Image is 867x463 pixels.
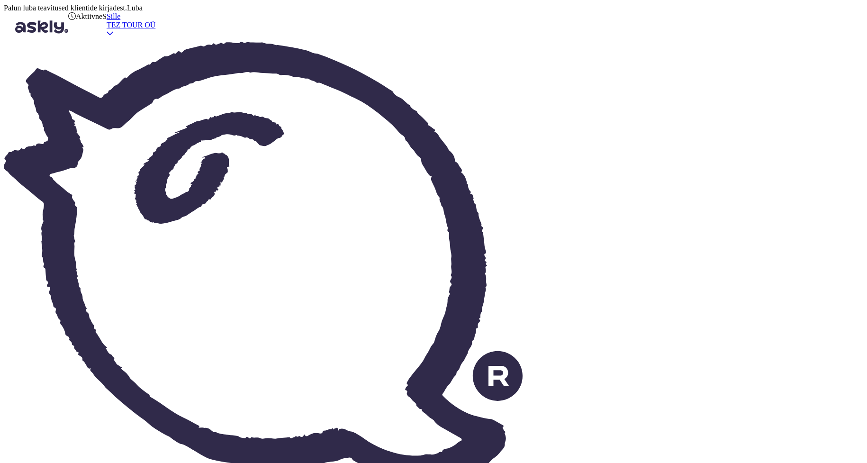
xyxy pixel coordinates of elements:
[127,4,143,12] span: Luba
[107,12,155,37] a: SilleTEZ TOUR OÜ
[107,21,155,29] div: TEZ TOUR OÜ
[107,12,155,21] div: Sille
[68,12,102,21] div: Aktiivne
[102,12,107,42] div: S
